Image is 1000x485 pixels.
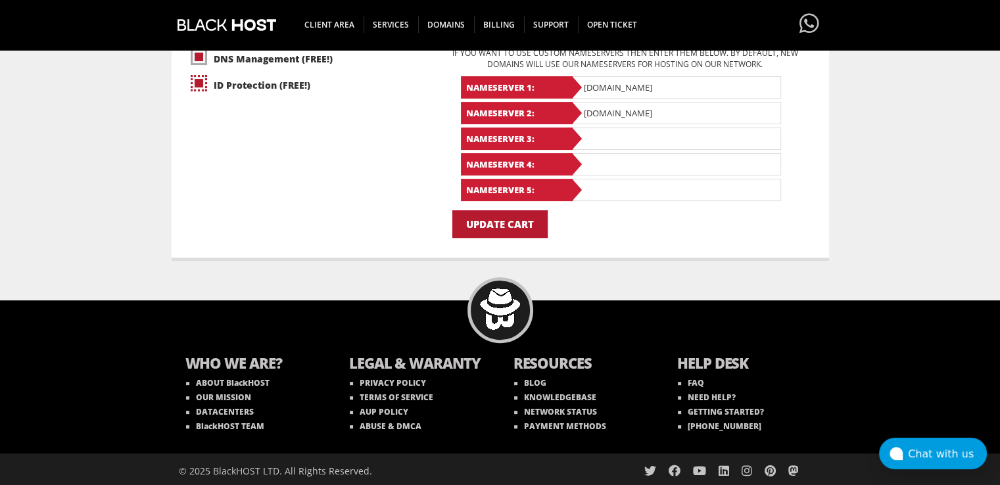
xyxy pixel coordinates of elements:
[461,76,573,99] b: Nameserver 1:
[186,392,251,403] a: OUR MISSION
[479,289,521,330] img: BlackHOST mascont, Blacky.
[191,74,431,97] label: ID Protection (FREE!)
[461,127,573,150] b: Nameserver 3:
[514,392,596,403] a: KNOWLEDGEBASE
[677,353,815,376] b: HELP DESK
[186,377,270,388] a: ABOUT BlackHOST
[513,353,652,376] b: RESOURCES
[514,406,597,417] a: NETWORK STATUS
[445,47,805,70] p: If you want to use custom nameservers then enter them below. By default, new domains will use our...
[350,421,421,432] a: ABUSE & DMCA
[186,406,254,417] a: DATACENTERS
[879,438,987,469] button: Chat with us
[678,406,764,417] a: GETTING STARTED?
[350,377,426,388] a: PRIVACY POLICY
[349,353,487,376] b: LEGAL & WARANTY
[678,421,761,432] a: [PHONE_NUMBER]
[514,377,546,388] a: BLOG
[514,421,606,432] a: PAYMENT METHODS
[461,102,573,124] b: Nameserver 2:
[524,16,579,33] span: Support
[461,153,573,175] b: Nameserver 4:
[461,179,573,201] b: Nameserver 5:
[350,392,433,403] a: TERMS OF SERVICE
[908,448,987,460] div: Chat with us
[418,16,475,33] span: Domains
[364,16,419,33] span: SERVICES
[678,392,736,403] a: NEED HELP?
[295,16,364,33] span: CLIENT AREA
[191,47,431,70] label: DNS Management (FREE!)
[186,421,264,432] a: BlackHOST TEAM
[350,406,408,417] a: AUP POLICY
[452,210,548,238] input: Update Cart
[578,16,646,33] span: Open Ticket
[185,353,323,376] b: WHO WE ARE?
[474,16,525,33] span: Billing
[678,377,704,388] a: FAQ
